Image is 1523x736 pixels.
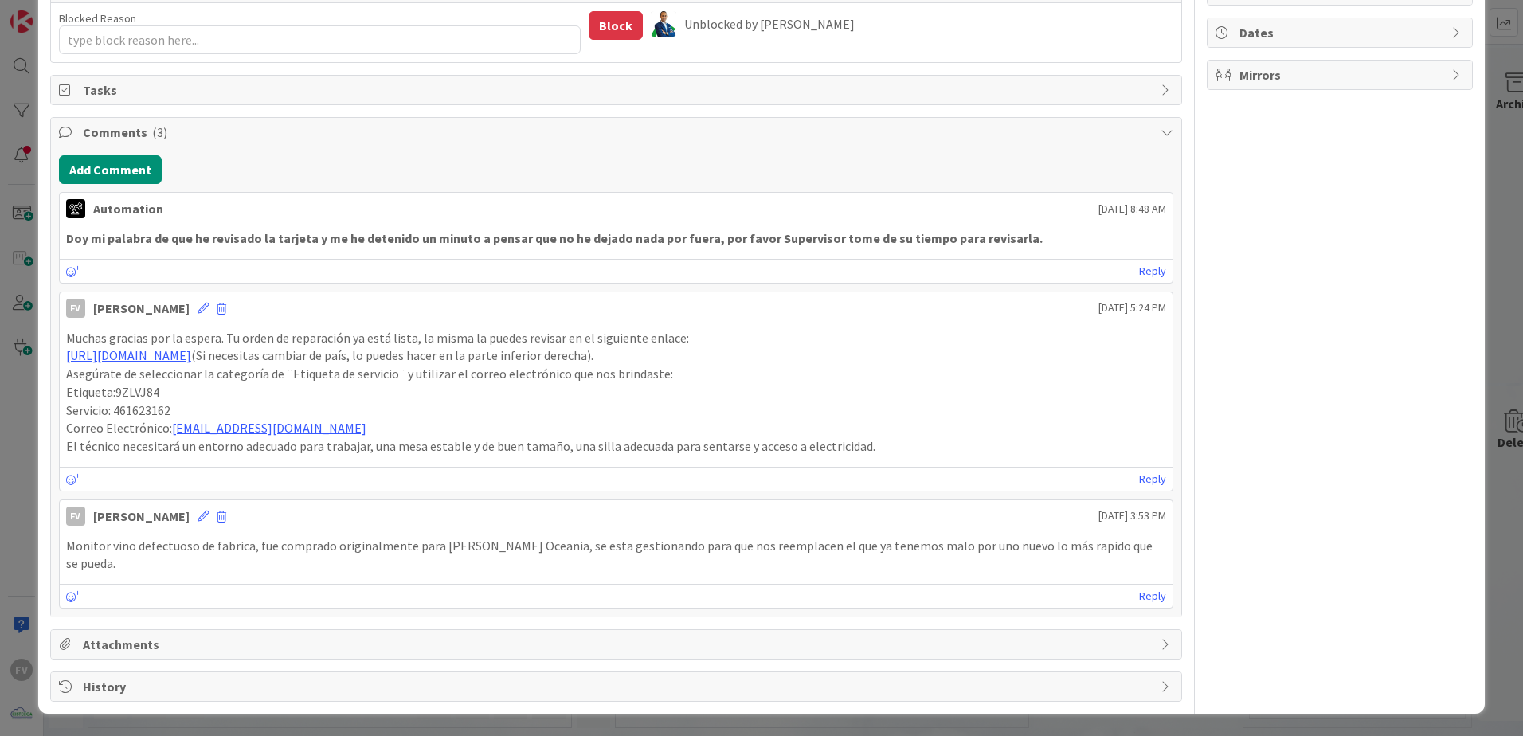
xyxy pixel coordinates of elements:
div: Automation [93,199,163,218]
div: FV [66,507,85,526]
div: Unblocked by [PERSON_NAME] [684,17,1173,31]
span: [DATE] 8:48 AM [1098,201,1166,217]
div: [PERSON_NAME] [93,507,190,526]
span: ( 3 ) [152,124,167,140]
a: Reply [1139,469,1166,489]
span: Tasks [83,80,1153,100]
p: Monitor vino defectuoso de fabrica, fue comprado originalmente para [PERSON_NAME] Oceania, se est... [66,537,1166,573]
a: [EMAIL_ADDRESS][DOMAIN_NAME] [172,420,366,436]
p: Servicio: 461623162 [66,401,1166,420]
p: Muchas gracias por la espera. Tu orden de reparación ya está lista, la misma la puedes revisar en... [66,329,1166,347]
span: Dates [1239,23,1443,42]
button: Block [589,11,643,40]
div: [PERSON_NAME] [93,299,190,318]
label: Blocked Reason [59,11,136,25]
span: [DATE] 5:24 PM [1098,299,1166,316]
span: Attachments [83,635,1153,654]
img: GA [651,11,676,37]
span: Mirrors [1239,65,1443,84]
p: Etiqueta:9ZLVJ84 [66,383,1166,401]
span: [DATE] 3:53 PM [1098,507,1166,524]
a: [URL][DOMAIN_NAME] [66,347,191,363]
a: Reply [1139,586,1166,606]
button: Add Comment [59,155,162,184]
span: History [83,677,1153,696]
strong: Doy mi palabra de que he revisado la tarjeta y me he detenido un minuto a pensar que no he dejado... [66,230,846,246]
span: Comments [83,123,1153,142]
p: Correo Electrónico: [66,419,1166,437]
a: Reply [1139,261,1166,281]
p: Asegúrate de seleccionar la categoría de ¨Etiqueta de servicio¨ y utilizar el correo electrónico ... [66,365,1166,383]
p: El técnico necesitará un entorno adecuado para trabajar, una mesa estable y de buen tamaño, una s... [66,437,1166,456]
p: (Si necesitas cambiar de país, lo puedes hacer en la parte inferior derecha). [66,346,1166,365]
strong: tome de su tiempo para revisarla. [848,230,1043,246]
div: FV [66,299,85,318]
